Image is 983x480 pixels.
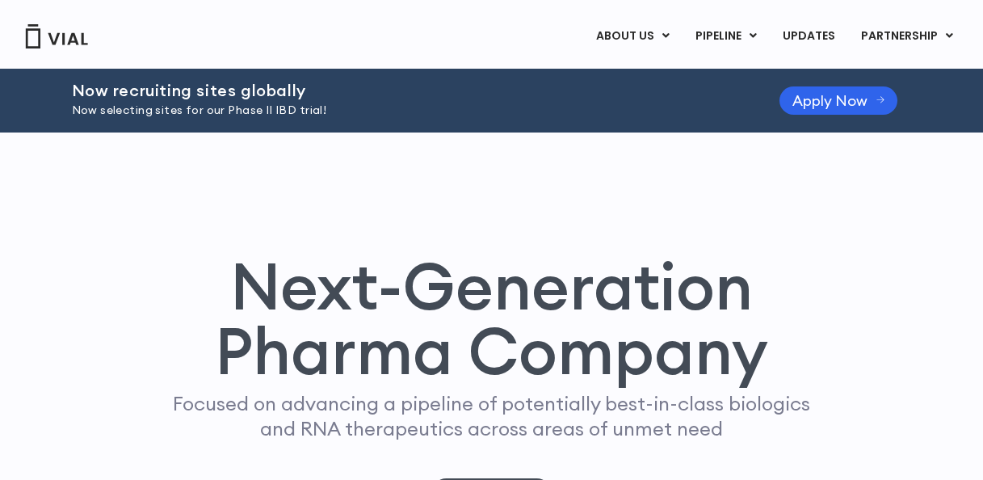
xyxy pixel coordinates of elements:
h2: Now recruiting sites globally [72,82,739,99]
a: PARTNERSHIPMenu Toggle [848,23,966,50]
h1: Next-Generation Pharma Company [142,254,842,383]
a: ABOUT USMenu Toggle [583,23,682,50]
p: Focused on advancing a pipeline of potentially best-in-class biologics and RNA therapeutics acros... [166,391,817,441]
a: UPDATES [770,23,847,50]
p: Now selecting sites for our Phase II IBD trial! [72,102,739,120]
span: Apply Now [792,95,867,107]
img: Vial Logo [24,24,89,48]
a: Apply Now [779,86,898,115]
a: PIPELINEMenu Toggle [683,23,769,50]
